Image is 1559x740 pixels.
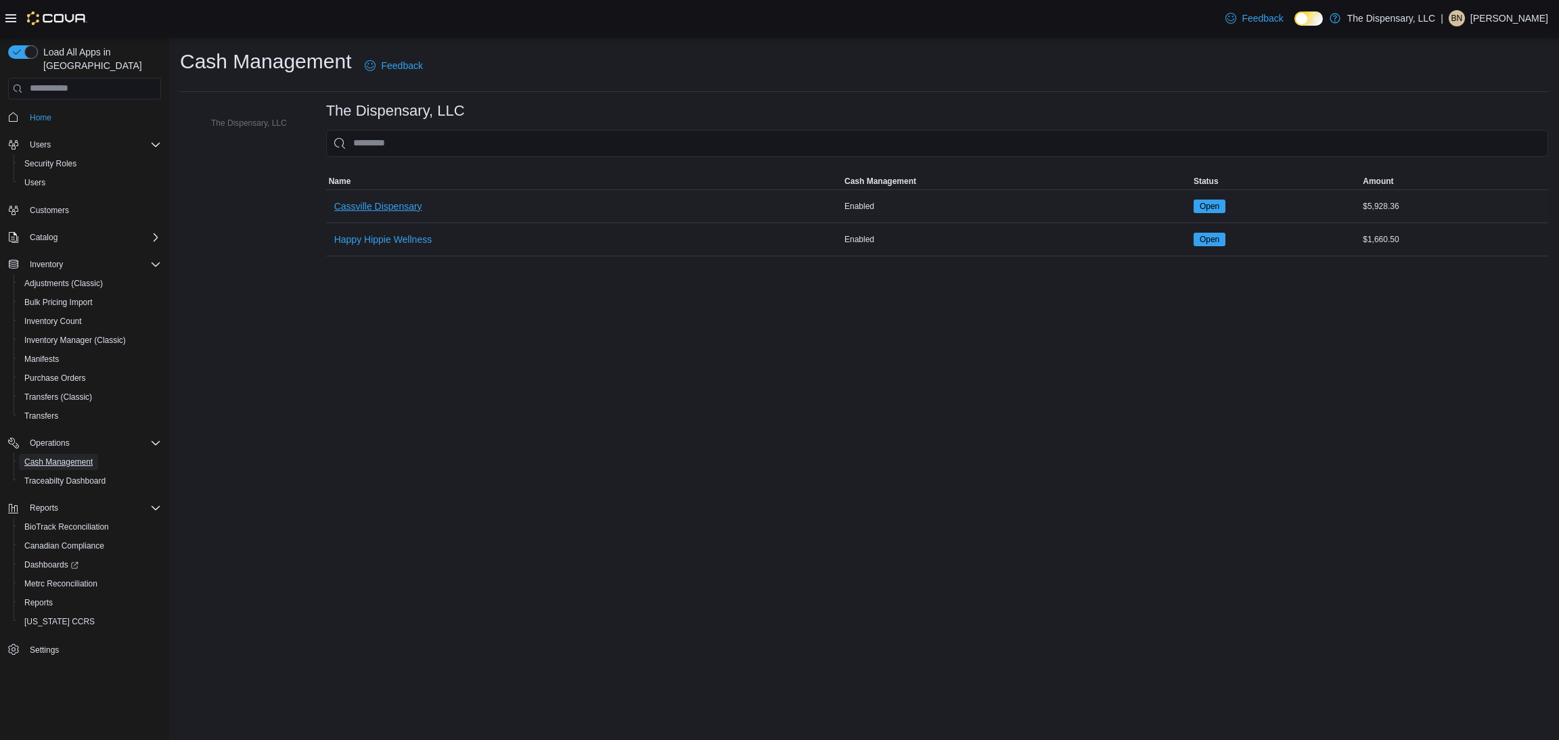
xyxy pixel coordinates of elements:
[842,198,1191,214] div: Enabled
[19,275,161,292] span: Adjustments (Classic)
[19,576,161,592] span: Metrc Reconciliation
[24,316,82,327] span: Inventory Count
[19,454,161,470] span: Cash Management
[1470,10,1548,26] p: [PERSON_NAME]
[19,614,100,630] a: [US_STATE] CCRS
[24,137,161,153] span: Users
[1347,10,1435,26] p: The Dispensary, LLC
[14,154,166,173] button: Security Roles
[24,457,93,467] span: Cash Management
[19,538,110,554] a: Canadian Compliance
[30,205,69,216] span: Customers
[19,614,161,630] span: Washington CCRS
[14,407,166,425] button: Transfers
[329,193,428,220] button: Cassville Dispensary
[19,175,161,191] span: Users
[1451,10,1463,26] span: BN
[30,139,51,150] span: Users
[8,102,161,695] nav: Complex example
[211,118,287,129] span: The Dispensary, LLC
[1191,173,1360,189] button: Status
[329,226,437,253] button: Happy Hippie Wellness
[14,593,166,612] button: Reports
[24,229,63,246] button: Catalog
[24,158,76,169] span: Security Roles
[3,228,166,247] button: Catalog
[19,576,103,592] a: Metrc Reconciliation
[14,274,166,293] button: Adjustments (Classic)
[24,354,59,365] span: Manifests
[24,256,161,273] span: Inventory
[27,11,87,25] img: Cova
[1363,176,1393,187] span: Amount
[24,500,64,516] button: Reports
[14,369,166,388] button: Purchase Orders
[14,331,166,350] button: Inventory Manager (Classic)
[1194,200,1225,213] span: Open
[24,278,103,289] span: Adjustments (Classic)
[19,389,97,405] a: Transfers (Classic)
[24,597,53,608] span: Reports
[24,110,57,126] a: Home
[30,438,70,448] span: Operations
[19,408,161,424] span: Transfers
[24,500,161,516] span: Reports
[19,156,82,172] a: Security Roles
[24,137,56,153] button: Users
[14,312,166,331] button: Inventory Count
[24,642,64,658] a: Settings
[24,335,126,346] span: Inventory Manager (Classic)
[3,200,166,220] button: Customers
[14,453,166,471] button: Cash Management
[19,595,58,611] a: Reports
[24,540,104,551] span: Canadian Compliance
[30,112,51,123] span: Home
[19,313,161,329] span: Inventory Count
[326,173,842,189] button: Name
[24,256,68,273] button: Inventory
[19,332,161,348] span: Inventory Manager (Classic)
[19,595,161,611] span: Reports
[14,517,166,536] button: BioTrack Reconciliation
[334,200,422,213] span: Cassville Dispensary
[19,473,161,489] span: Traceabilty Dashboard
[24,373,86,384] span: Purchase Orders
[19,156,161,172] span: Security Roles
[24,578,97,589] span: Metrc Reconciliation
[19,351,161,367] span: Manifests
[19,473,111,489] a: Traceabilty Dashboard
[24,476,106,486] span: Traceabilty Dashboard
[24,411,58,421] span: Transfers
[3,639,166,659] button: Settings
[359,52,428,79] a: Feedback
[19,294,98,310] a: Bulk Pricing Import
[1220,5,1288,32] a: Feedback
[19,370,91,386] a: Purchase Orders
[180,48,351,75] h1: Cash Management
[1242,11,1283,25] span: Feedback
[19,275,108,292] a: Adjustments (Classic)
[1360,173,1548,189] button: Amount
[14,293,166,312] button: Bulk Pricing Import
[326,103,465,119] h3: The Dispensary, LLC
[14,536,166,555] button: Canadian Compliance
[3,434,166,453] button: Operations
[24,392,92,402] span: Transfers (Classic)
[381,59,422,72] span: Feedback
[14,350,166,369] button: Manifests
[24,202,74,218] a: Customers
[19,519,114,535] a: BioTrack Reconciliation
[19,454,98,470] a: Cash Management
[14,612,166,631] button: [US_STATE] CCRS
[842,173,1191,189] button: Cash Management
[24,435,75,451] button: Operations
[24,109,161,126] span: Home
[3,108,166,127] button: Home
[1294,11,1323,26] input: Dark Mode
[1449,10,1465,26] div: Benjamin Nichols
[19,332,131,348] a: Inventory Manager (Classic)
[844,176,916,187] span: Cash Management
[19,351,64,367] a: Manifests
[192,115,292,131] button: The Dispensary, LLC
